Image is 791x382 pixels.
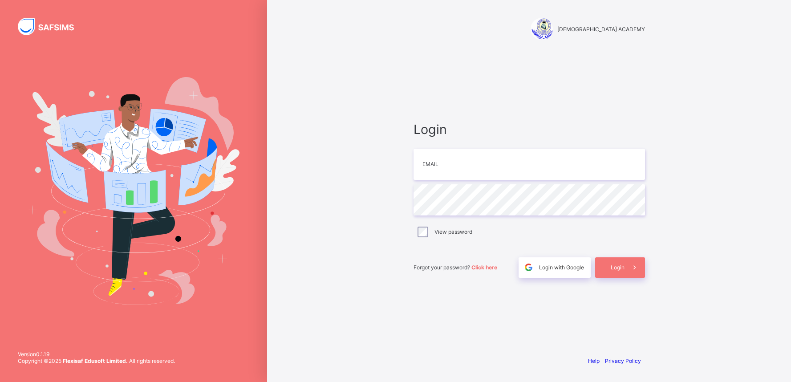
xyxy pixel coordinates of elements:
span: Copyright © 2025 All rights reserved. [18,358,175,364]
label: View password [434,228,472,235]
img: Hero Image [28,77,239,305]
a: Privacy Policy [605,358,641,364]
strong: Flexisaf Edusoft Limited. [63,358,128,364]
span: Login with Google [539,264,584,271]
span: Version 0.1.19 [18,351,175,358]
span: Login [611,264,625,271]
img: SAFSIMS Logo [18,18,85,35]
img: google.396cfc9801f0270233282035f929180a.svg [523,262,534,272]
a: Click here [471,264,497,271]
span: Forgot your password? [414,264,497,271]
span: Login [414,122,645,137]
a: Help [588,358,600,364]
span: [DEMOGRAPHIC_DATA] ACADEMY [557,26,645,33]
